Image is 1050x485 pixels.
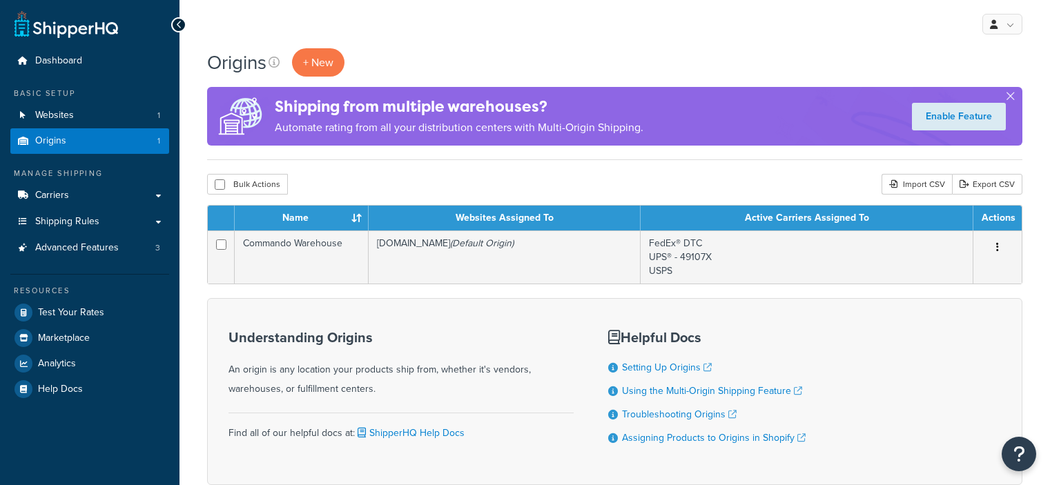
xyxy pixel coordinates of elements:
h3: Understanding Origins [229,330,574,345]
span: Marketplace [38,333,90,344]
th: Websites Assigned To [369,206,641,230]
span: Dashboard [35,55,82,67]
i: (Default Origin) [450,236,514,250]
div: Manage Shipping [10,168,169,179]
div: Resources [10,285,169,297]
a: Advanced Features 3 [10,235,169,261]
span: + New [303,55,333,70]
a: Marketplace [10,326,169,350]
button: Bulk Actions [207,174,288,195]
a: Carriers [10,183,169,208]
a: + New [292,48,344,77]
span: 1 [157,110,160,121]
span: Advanced Features [35,242,119,254]
a: Analytics [10,351,169,376]
span: Test Your Rates [38,307,104,319]
a: Test Your Rates [10,300,169,325]
span: Websites [35,110,74,121]
a: Troubleshooting Origins [622,407,737,422]
td: [DOMAIN_NAME] [369,230,641,284]
p: Automate rating from all your distribution centers with Multi-Origin Shipping. [275,118,643,137]
li: Advanced Features [10,235,169,261]
td: Commando Warehouse [235,230,369,284]
span: 3 [155,242,160,254]
th: Actions [973,206,1022,230]
td: FedEx® DTC UPS® - 49107X USPS [641,230,973,284]
span: Help Docs [38,384,83,395]
li: Origins [10,128,169,154]
a: ShipperHQ Help Docs [355,426,465,440]
div: Basic Setup [10,88,169,99]
a: Help Docs [10,377,169,402]
a: Assigning Products to Origins in Shopify [622,430,806,445]
div: Import CSV [882,174,952,195]
a: Origins 1 [10,128,169,154]
div: Find all of our helpful docs at: [229,413,574,443]
a: Websites 1 [10,103,169,128]
h3: Helpful Docs [608,330,806,345]
th: Active Carriers Assigned To [641,206,973,230]
a: Setting Up Origins [622,360,712,375]
a: ShipperHQ Home [14,10,118,38]
span: Origins [35,135,66,147]
th: Name : activate to sort column ascending [235,206,369,230]
div: An origin is any location your products ship from, whether it's vendors, warehouses, or fulfillme... [229,330,574,399]
a: Enable Feature [912,103,1006,130]
span: 1 [157,135,160,147]
span: Shipping Rules [35,216,99,228]
a: Export CSV [952,174,1022,195]
h1: Origins [207,49,266,76]
li: Websites [10,103,169,128]
a: Shipping Rules [10,209,169,235]
h4: Shipping from multiple warehouses? [275,95,643,118]
a: Using the Multi-Origin Shipping Feature [622,384,802,398]
span: Analytics [38,358,76,370]
span: Carriers [35,190,69,201]
a: Dashboard [10,48,169,74]
button: Open Resource Center [1002,437,1036,471]
img: ad-origins-multi-dfa493678c5a35abed25fd24b4b8a3fa3505936ce257c16c00bdefe2f3200be3.png [207,87,275,146]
